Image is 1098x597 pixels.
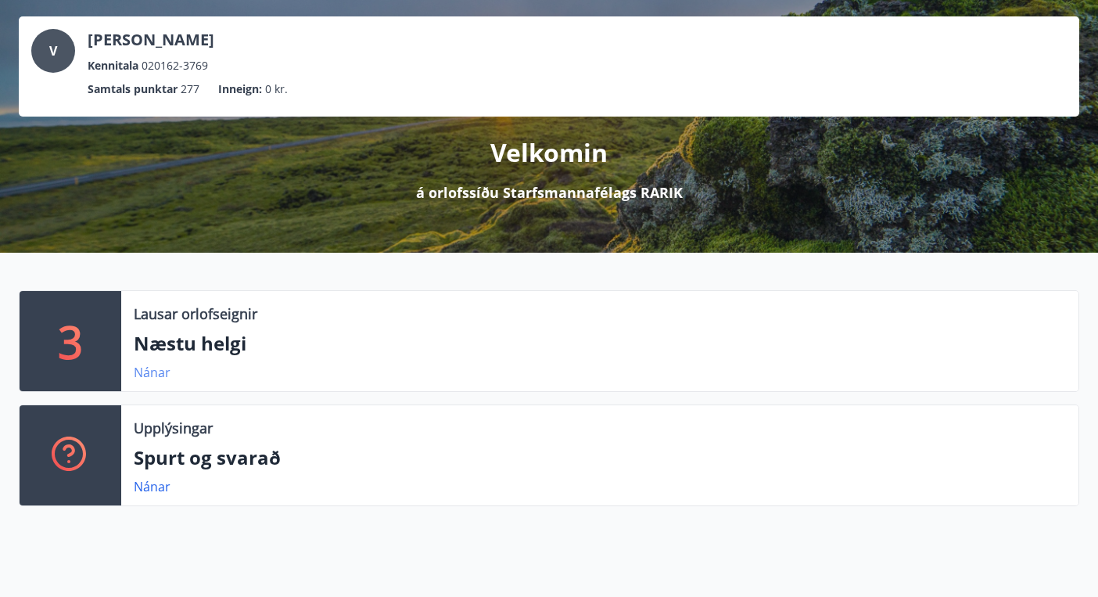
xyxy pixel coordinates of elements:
p: á orlofssíðu Starfsmannafélags RARIK [416,182,683,203]
p: Upplýsingar [134,418,213,438]
span: 0 kr. [265,81,288,98]
p: 3 [58,311,83,371]
p: Kennitala [88,57,138,74]
p: Inneign : [218,81,262,98]
p: Næstu helgi [134,330,1066,357]
p: Samtals punktar [88,81,178,98]
span: 020162-3769 [142,57,208,74]
a: Nánar [134,364,170,381]
span: V [49,42,57,59]
p: [PERSON_NAME] [88,29,214,51]
p: Velkomin [490,135,608,170]
p: Lausar orlofseignir [134,304,257,324]
p: Spurt og svarað [134,444,1066,471]
a: Nánar [134,478,170,495]
span: 277 [181,81,199,98]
